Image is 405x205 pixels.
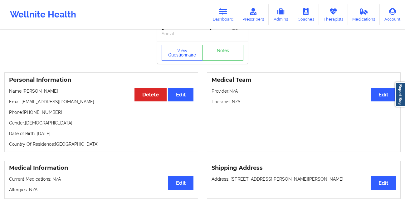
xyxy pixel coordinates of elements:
[168,176,193,189] button: Edit
[9,88,193,94] p: Name: [PERSON_NAME]
[395,82,405,107] a: Report Bug
[162,31,243,37] p: Social
[212,99,396,105] p: Therapist: N/A
[9,141,193,147] p: Country Of Residence: [GEOGRAPHIC_DATA]
[9,76,193,84] h3: Personal Information
[208,4,238,25] a: Dashboard
[134,88,167,101] button: Delete
[269,4,293,25] a: Admins
[380,4,405,25] a: Account
[371,176,396,189] button: Edit
[212,88,396,94] p: Provider: N/A
[319,4,348,25] a: Therapists
[9,130,193,137] p: Date of Birth: [DATE]
[9,164,193,172] h3: Medical Information
[162,45,203,61] button: View Questionnaire
[9,176,193,182] p: Current Medications: N/A
[212,164,396,172] h3: Shipping Address
[202,45,244,61] a: Notes
[371,88,396,101] button: Edit
[212,76,396,84] h3: Medical Team
[348,4,380,25] a: Medications
[9,187,193,193] p: Allergies: N/A
[9,109,193,115] p: Phone: [PHONE_NUMBER]
[168,88,193,101] button: Edit
[212,176,396,182] p: Address: [STREET_ADDRESS][PERSON_NAME][PERSON_NAME]
[9,99,193,105] p: Email: [EMAIL_ADDRESS][DOMAIN_NAME]
[238,4,269,25] a: Prescribers
[293,4,319,25] a: Coaches
[9,120,193,126] p: Gender: [DEMOGRAPHIC_DATA]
